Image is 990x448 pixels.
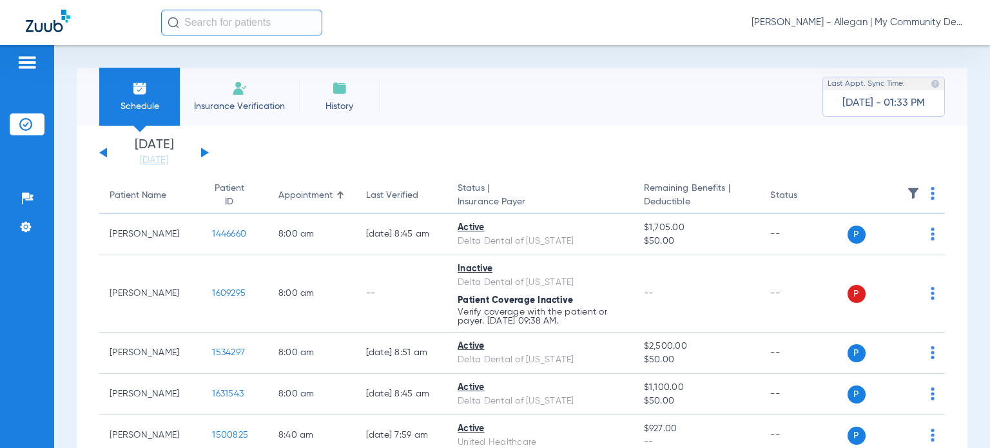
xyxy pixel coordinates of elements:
[644,195,750,209] span: Deductible
[356,214,447,255] td: [DATE] 8:45 AM
[634,178,761,214] th: Remaining Benefits |
[212,182,258,209] div: Patient ID
[115,139,193,167] li: [DATE]
[268,214,356,255] td: 8:00 AM
[760,255,847,333] td: --
[212,289,246,298] span: 1609295
[848,385,866,404] span: P
[458,296,573,305] span: Patient Coverage Inactive
[644,353,750,367] span: $50.00
[356,374,447,415] td: [DATE] 8:45 AM
[189,100,289,113] span: Insurance Verification
[848,427,866,445] span: P
[278,189,333,202] div: Appointment
[458,235,623,248] div: Delta Dental of [US_STATE]
[458,307,623,326] p: Verify coverage with the patient or payer. [DATE] 09:38 AM.
[458,353,623,367] div: Delta Dental of [US_STATE]
[760,374,847,415] td: --
[848,344,866,362] span: P
[458,262,623,276] div: Inactive
[931,187,935,200] img: group-dot-blue.svg
[99,214,202,255] td: [PERSON_NAME]
[458,340,623,353] div: Active
[848,285,866,303] span: P
[212,229,246,239] span: 1446660
[458,422,623,436] div: Active
[848,226,866,244] span: P
[356,333,447,374] td: [DATE] 8:51 AM
[458,195,623,209] span: Insurance Payer
[458,394,623,408] div: Delta Dental of [US_STATE]
[268,374,356,415] td: 8:00 AM
[99,255,202,333] td: [PERSON_NAME]
[644,289,654,298] span: --
[212,348,245,357] span: 1534297
[760,178,847,214] th: Status
[99,333,202,374] td: [PERSON_NAME]
[17,55,37,70] img: hamburger-icon
[110,189,191,202] div: Patient Name
[931,287,935,300] img: group-dot-blue.svg
[644,381,750,394] span: $1,100.00
[212,431,248,440] span: 1500825
[212,389,244,398] span: 1631543
[309,100,370,113] span: History
[161,10,322,35] input: Search for patients
[110,189,166,202] div: Patient Name
[644,422,750,436] span: $927.00
[458,276,623,289] div: Delta Dental of [US_STATE]
[109,100,170,113] span: Schedule
[458,381,623,394] div: Active
[115,154,193,167] a: [DATE]
[232,81,247,96] img: Manual Insurance Verification
[212,182,246,209] div: Patient ID
[356,255,447,333] td: --
[926,386,990,448] iframe: Chat Widget
[332,81,347,96] img: History
[842,97,925,110] span: [DATE] - 01:33 PM
[132,81,148,96] img: Schedule
[644,235,750,248] span: $50.00
[168,17,179,28] img: Search Icon
[931,79,940,88] img: last sync help info
[366,189,418,202] div: Last Verified
[752,16,964,29] span: [PERSON_NAME] - Allegan | My Community Dental Centers
[828,77,905,90] span: Last Appt. Sync Time:
[99,374,202,415] td: [PERSON_NAME]
[760,333,847,374] td: --
[458,221,623,235] div: Active
[26,10,70,32] img: Zuub Logo
[447,178,634,214] th: Status |
[644,340,750,353] span: $2,500.00
[907,187,920,200] img: filter.svg
[644,221,750,235] span: $1,705.00
[268,255,356,333] td: 8:00 AM
[278,189,345,202] div: Appointment
[268,333,356,374] td: 8:00 AM
[931,228,935,240] img: group-dot-blue.svg
[644,394,750,408] span: $50.00
[366,189,437,202] div: Last Verified
[931,346,935,359] img: group-dot-blue.svg
[760,214,847,255] td: --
